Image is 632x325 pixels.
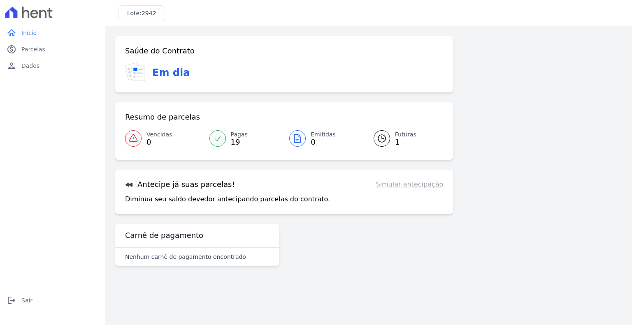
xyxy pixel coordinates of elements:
[125,194,330,204] p: Diminua seu saldo devedor antecipando parcelas do contrato.
[376,180,443,189] a: Simular antecipação
[125,230,203,240] h3: Carnê de pagamento
[3,41,102,58] a: paidParcelas
[204,127,284,150] a: Pagas 19
[364,127,444,150] a: Futuras 1
[284,127,364,150] a: Emitidas 0
[3,58,102,74] a: personDados
[125,180,235,189] h3: Antecipe já suas parcelas!
[231,139,248,145] span: 19
[21,45,45,53] span: Parcelas
[142,10,156,16] span: 2942
[3,292,102,309] a: logoutSair
[7,28,16,38] i: home
[311,139,336,145] span: 0
[21,62,39,70] span: Dados
[146,130,172,139] span: Vencidas
[125,253,246,261] p: Nenhum carnê de pagamento encontrado
[125,127,204,150] a: Vencidas 0
[125,112,200,122] h3: Resumo de parcelas
[21,296,33,304] span: Sair
[125,46,195,56] h3: Saúde do Contrato
[3,25,102,41] a: homeInício
[395,130,416,139] span: Futuras
[146,139,172,145] span: 0
[311,130,336,139] span: Emitidas
[7,44,16,54] i: paid
[231,130,248,139] span: Pagas
[152,65,190,80] h3: Em dia
[7,295,16,305] i: logout
[21,29,37,37] span: Início
[395,139,416,145] span: 1
[127,9,156,18] h3: Lote:
[7,61,16,71] i: person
